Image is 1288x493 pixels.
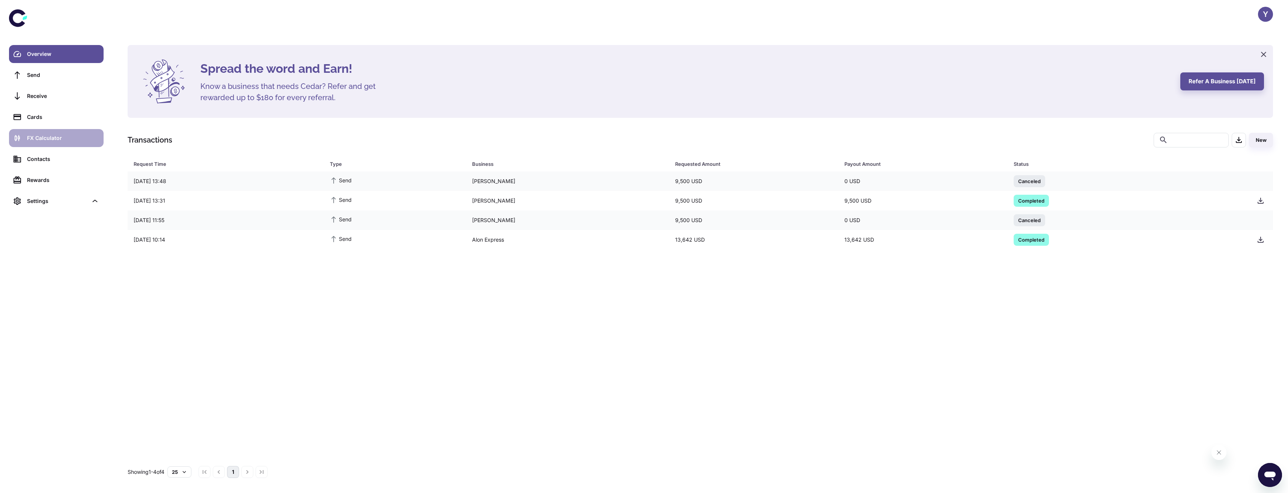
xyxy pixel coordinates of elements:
div: Settings [27,197,88,205]
div: Send [27,71,99,79]
div: [DATE] 13:48 [128,174,324,188]
div: [PERSON_NAME] [466,213,669,227]
div: 13,642 USD [669,233,838,247]
div: [DATE] 10:14 [128,233,324,247]
div: [DATE] 13:31 [128,194,324,208]
div: 9,500 USD [669,174,838,188]
iframe: Close message [1211,445,1226,460]
a: Receive [9,87,104,105]
div: Status [1014,159,1232,169]
div: 9,500 USD [669,194,838,208]
div: [PERSON_NAME] [466,194,669,208]
span: Requested Amount [675,159,835,169]
div: Payout Amount [844,159,995,169]
h5: Know a business that needs Cedar? Refer and get rewarded up to $180 for every referral. [200,81,388,103]
div: 13,642 USD [838,233,1008,247]
span: Status [1014,159,1242,169]
div: FX Calculator [27,134,99,142]
div: Type [330,159,453,169]
div: Receive [27,92,99,100]
h4: Spread the word and Earn! [200,60,1171,78]
a: Send [9,66,104,84]
div: Requested Amount [675,159,826,169]
div: [PERSON_NAME] [466,174,669,188]
a: Contacts [9,150,104,168]
span: Send [330,195,352,204]
div: 9,500 USD [669,213,838,227]
span: Hi. Need any help? [5,5,54,11]
div: Request Time [134,159,311,169]
span: Send [330,176,352,184]
h1: Transactions [128,134,172,146]
button: Y [1258,7,1273,22]
div: Rewards [27,176,99,184]
iframe: Button to launch messaging window [1258,463,1282,487]
div: Settings [9,192,104,210]
span: Send [330,215,352,223]
span: Type [330,159,463,169]
div: 0 USD [838,213,1008,227]
div: Overview [27,50,99,58]
button: New [1249,133,1273,147]
div: 0 USD [838,174,1008,188]
span: Send [330,234,352,243]
span: Payout Amount [844,159,1005,169]
span: Canceled [1014,177,1045,185]
button: page 1 [227,466,239,478]
span: Request Time [134,159,321,169]
a: Cards [9,108,104,126]
div: 9,500 USD [838,194,1008,208]
p: Showing 1-4 of 4 [128,468,164,476]
button: 25 [167,466,191,478]
div: [DATE] 11:55 [128,213,324,227]
span: Completed [1014,236,1049,243]
div: Alon Express [466,233,669,247]
a: Overview [9,45,104,63]
div: Cards [27,113,99,121]
button: Refer a business [DATE] [1180,72,1264,90]
nav: pagination navigation [197,466,269,478]
span: Canceled [1014,216,1045,224]
a: FX Calculator [9,129,104,147]
a: Rewards [9,171,104,189]
div: Contacts [27,155,99,163]
span: Completed [1014,197,1049,204]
